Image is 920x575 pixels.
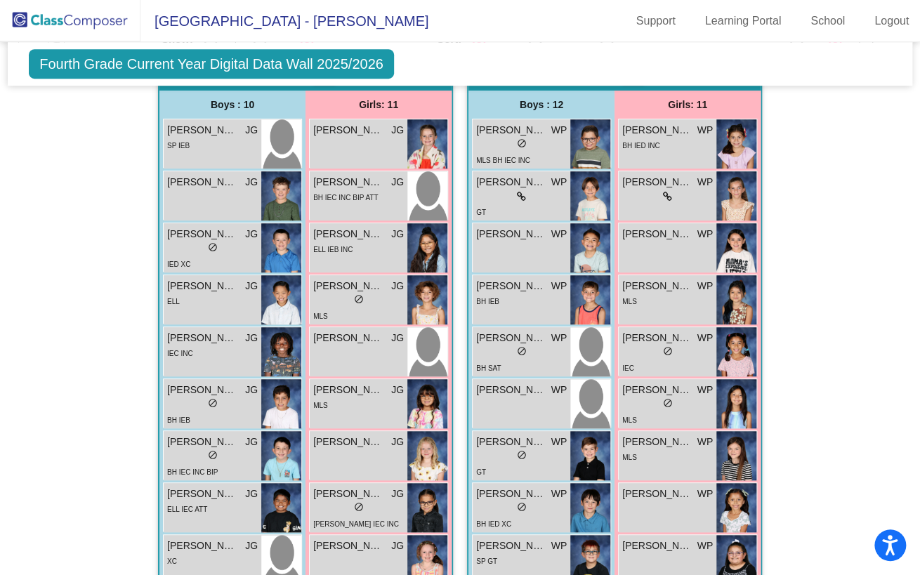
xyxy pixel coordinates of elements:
span: XC [167,557,177,565]
span: GT [476,209,486,216]
span: JG [245,227,258,242]
span: JG [245,175,258,190]
span: JG [245,487,258,501]
span: IEC INC [167,350,193,357]
span: WP [551,279,567,293]
span: WP [697,538,713,553]
div: Girls: 11 [305,91,452,119]
span: [PERSON_NAME] [313,227,383,242]
a: Logout [863,10,920,32]
span: [PERSON_NAME] [313,435,383,449]
span: JG [391,487,404,501]
span: IED XC [167,260,190,268]
span: WP [551,175,567,190]
span: [PERSON_NAME] [167,487,237,501]
span: [PERSON_NAME] [476,383,546,397]
span: BH IED INC [622,142,659,150]
span: JG [391,227,404,242]
span: WP [551,538,567,553]
span: JG [245,538,258,553]
span: MLS [622,454,637,461]
span: [PERSON_NAME] [313,487,383,501]
span: WP [551,435,567,449]
span: [PERSON_NAME] [622,538,692,553]
span: [PERSON_NAME] [167,383,237,397]
span: WP [697,487,713,501]
span: JG [391,331,404,345]
span: JG [391,279,404,293]
span: BH IEC INC BIP ATT [313,194,378,201]
span: [PERSON_NAME] [167,175,237,190]
span: [PERSON_NAME] [622,227,692,242]
span: [PERSON_NAME] [622,175,692,190]
span: [PERSON_NAME] [476,331,546,345]
span: [PERSON_NAME] [313,279,383,293]
span: JG [245,331,258,345]
span: JG [391,175,404,190]
span: [PERSON_NAME] [476,123,546,138]
span: WP [697,279,713,293]
span: WP [551,227,567,242]
span: [PERSON_NAME] [622,279,692,293]
span: do_not_disturb_alt [354,294,364,304]
span: do_not_disturb_alt [517,138,527,148]
span: do_not_disturb_alt [663,346,673,356]
span: [PERSON_NAME] [313,383,383,397]
span: GT [476,468,486,476]
a: Support [625,10,687,32]
span: BH SAT [476,364,501,372]
span: MLS BH IEC INC [476,157,530,164]
span: WP [551,331,567,345]
span: do_not_disturb_alt [517,502,527,512]
span: MLS [622,298,637,305]
span: WP [697,331,713,345]
a: School [799,10,856,32]
span: MLS [313,402,328,409]
span: BH IEB [476,298,499,305]
span: [PERSON_NAME] [313,123,383,138]
span: BH IEC INC BIP [167,468,218,476]
span: MLS [622,416,637,424]
span: JG [391,123,404,138]
div: Boys : 12 [468,91,615,119]
span: IEC [622,364,634,372]
span: WP [551,123,567,138]
span: JG [391,435,404,449]
span: JG [245,435,258,449]
span: [PERSON_NAME] [167,538,237,553]
span: JG [391,538,404,553]
span: WP [551,383,567,397]
span: ELL IEC ATT [167,505,207,513]
span: SP GT [476,557,497,565]
span: [GEOGRAPHIC_DATA] - [PERSON_NAME] [140,10,428,32]
span: [PERSON_NAME] [167,123,237,138]
span: [PERSON_NAME] [476,279,546,293]
span: [PERSON_NAME] [476,227,546,242]
span: Fourth Grade Current Year Digital Data Wall 2025/2026 [29,49,394,79]
span: [PERSON_NAME] [313,331,383,345]
span: JG [245,279,258,293]
span: ELL IEB INC [313,246,353,253]
span: MLS [313,312,328,320]
div: Boys : 10 [159,91,305,119]
span: [PERSON_NAME] [313,175,383,190]
span: do_not_disturb_alt [517,450,527,460]
span: [PERSON_NAME] [476,435,546,449]
span: WP [697,227,713,242]
span: WP [551,487,567,501]
span: SP IEB [167,142,190,150]
span: ELL [167,298,180,305]
span: [PERSON_NAME] [313,538,383,553]
a: Learning Portal [694,10,793,32]
span: do_not_disturb_alt [517,346,527,356]
span: [PERSON_NAME] [622,331,692,345]
span: [PERSON_NAME] [476,175,546,190]
div: Girls: 11 [615,91,761,119]
span: [PERSON_NAME] [622,383,692,397]
span: [PERSON_NAME] IEC INC [313,520,399,528]
span: WP [697,435,713,449]
span: do_not_disturb_alt [663,398,673,408]
span: do_not_disturb_alt [208,450,218,460]
span: do_not_disturb_alt [354,502,364,512]
span: [PERSON_NAME] [622,435,692,449]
